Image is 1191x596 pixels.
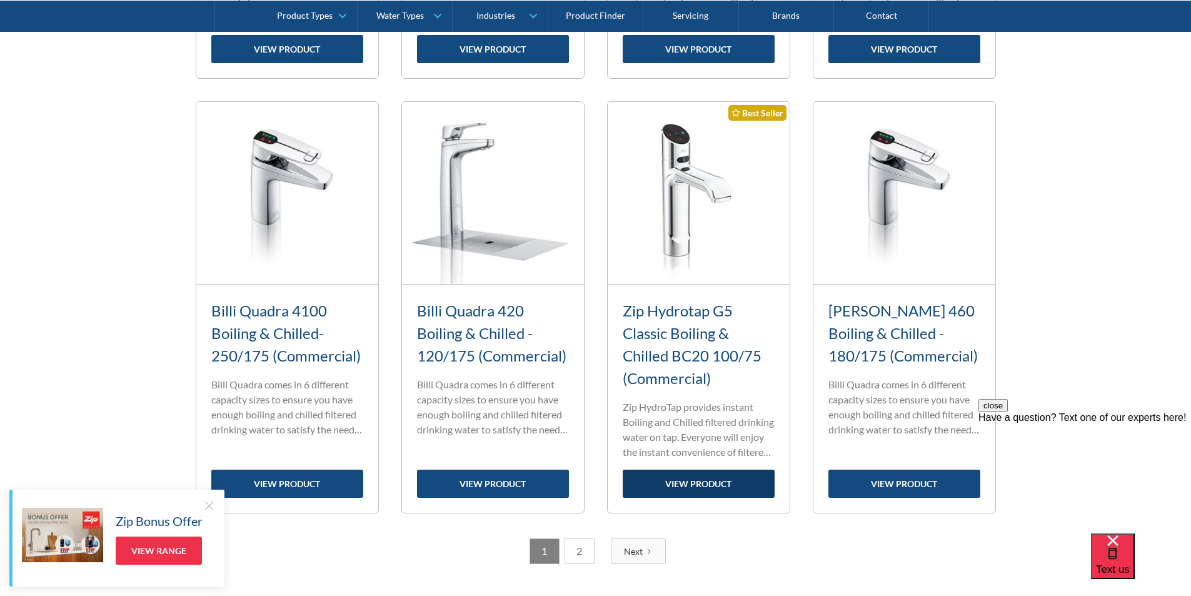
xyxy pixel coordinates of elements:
iframe: podium webchat widget bubble [1091,533,1191,596]
a: view product [828,470,980,498]
a: View Range [116,537,202,565]
a: view product [623,35,775,63]
p: Zip HydroTap provides instant Boiling and Chilled filtered drinking water on tap. Everyone will e... [623,400,775,460]
img: Zip Bonus Offer [22,508,103,562]
a: Next Page [611,538,666,564]
a: 2 [565,538,595,564]
div: Product Types [277,10,333,21]
p: Billi Quadra comes in 6 different capacity sizes to ensure you have enough boiling and chilled fi... [417,377,569,437]
a: [PERSON_NAME] 460 Boiling & Chilled - 180/175 (Commercial) [828,301,978,365]
iframe: podium webchat widget prompt [978,399,1191,549]
img: Zip Hydrotap G5 Classic Boiling & Chilled BC20 100/75 (Commercial) [608,102,790,284]
a: view product [623,470,775,498]
img: Billi Quadra 460 Boiling & Chilled - 180/175 (Commercial) [813,102,995,284]
img: Billi Quadra 4100 Boiling & Chilled- 250/175 (Commercial) [196,102,378,284]
div: Industries [476,10,515,21]
a: Billi Quadra 4100 Boiling & Chilled- 250/175 (Commercial) [211,301,361,365]
a: view product [211,470,363,498]
p: Billi Quadra comes in 6 different capacity sizes to ensure you have enough boiling and chilled fi... [211,377,363,437]
div: List [196,538,996,564]
a: view product [417,35,569,63]
a: 1 [530,538,560,564]
a: Billi Quadra 420 Boiling & Chilled - 120/175 (Commercial) [417,301,566,365]
h5: Zip Bonus Offer [116,512,203,530]
a: view product [828,35,980,63]
div: Water Types [376,10,424,21]
img: Billi Quadra 420 Boiling & Chilled - 120/175 (Commercial) [402,102,584,284]
div: Next [624,545,643,558]
div: Best Seller [728,105,786,121]
p: Billi Quadra comes in 6 different capacity sizes to ensure you have enough boiling and chilled fi... [828,377,980,437]
a: Best Seller [608,102,790,285]
a: Zip Hydrotap G5 Classic Boiling & Chilled BC20 100/75 (Commercial) [623,301,761,387]
a: view product [211,35,363,63]
a: view product [417,470,569,498]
